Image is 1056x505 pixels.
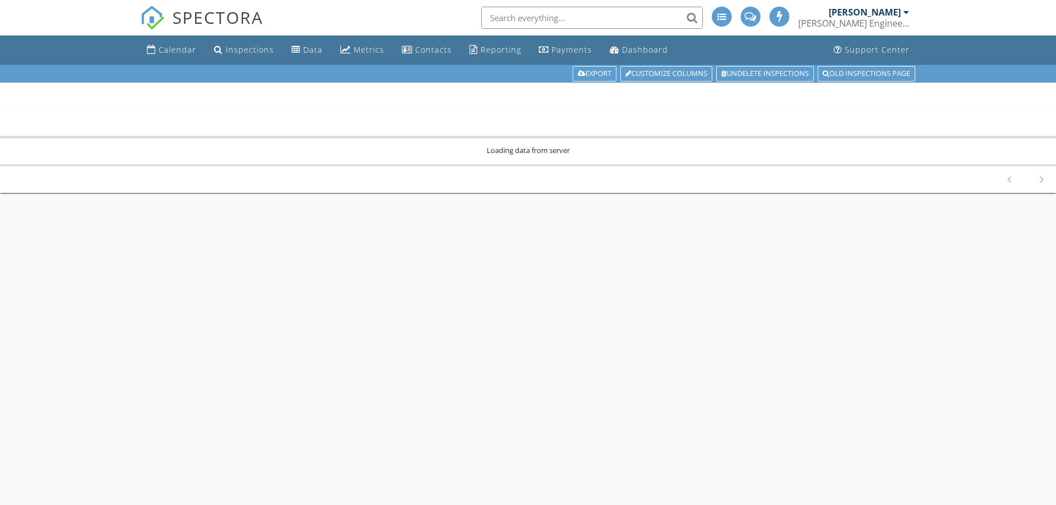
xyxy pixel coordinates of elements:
a: Export [573,66,616,81]
a: Calendar [142,40,201,60]
a: Support Center [829,40,914,60]
div: Dashboard [622,44,668,55]
div: Contacts [415,44,452,55]
a: Contacts [397,40,456,60]
div: Metrics [354,44,384,55]
div: Support Center [845,44,910,55]
a: Metrics [336,40,389,60]
a: Reporting [465,40,526,60]
div: Payments [552,44,592,55]
div: Calendar [159,44,196,55]
a: Dashboard [605,40,672,60]
div: Inspections [226,44,274,55]
a: Undelete inspections [716,66,814,81]
a: Old inspections page [818,66,915,81]
a: Inspections [210,40,278,60]
img: The Best Home Inspection Software - Spectora [140,6,165,30]
div: Reporting [481,44,521,55]
a: Payments [534,40,596,60]
span: SPECTORA [172,6,263,29]
div: Data [303,44,323,55]
a: Data [287,40,327,60]
a: SPECTORA [140,15,263,38]
input: Search everything... [481,7,703,29]
div: Schroeder Engineering, LLC [798,18,909,29]
a: Customize Columns [620,66,712,81]
div: [PERSON_NAME] [829,7,901,18]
